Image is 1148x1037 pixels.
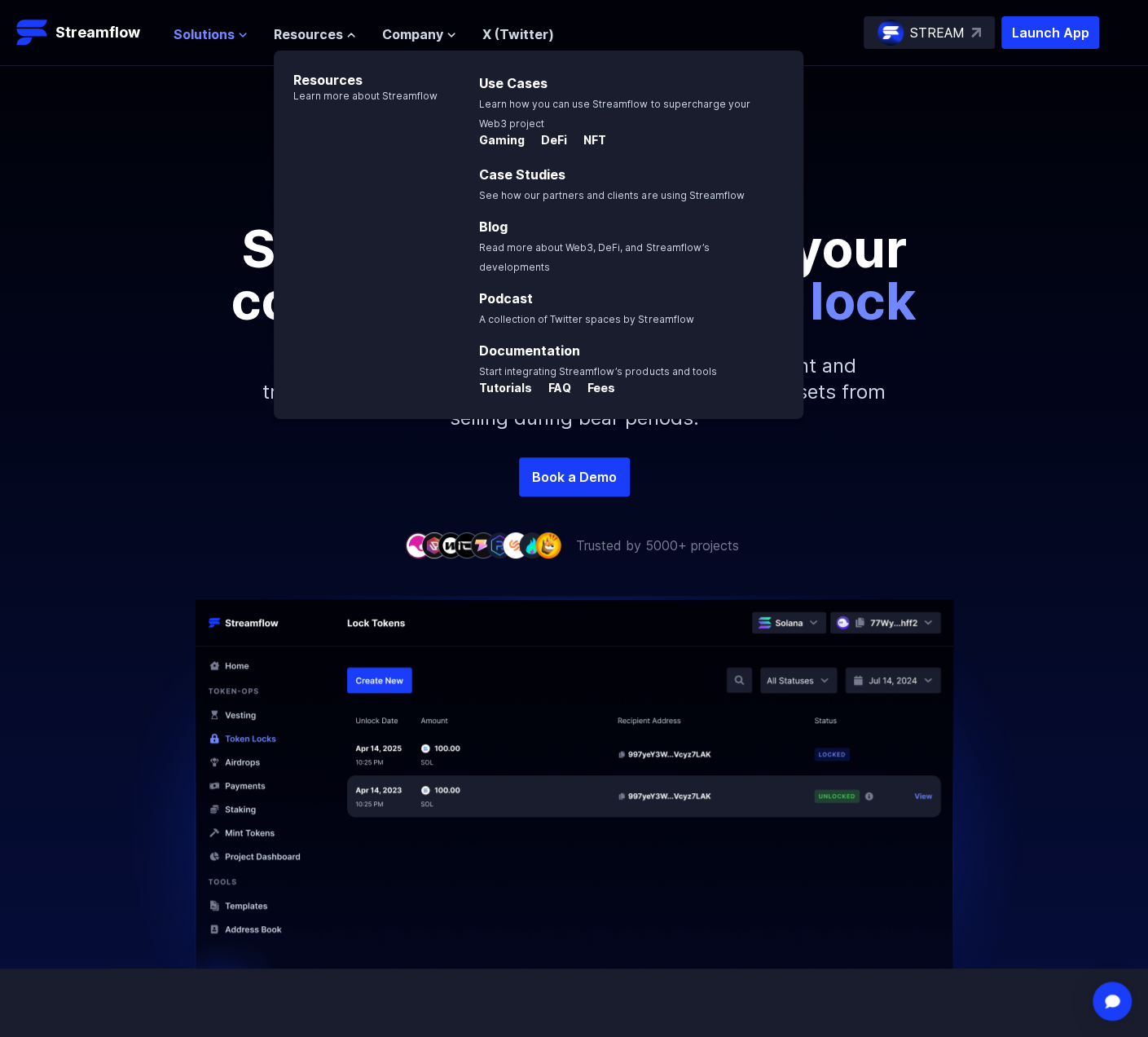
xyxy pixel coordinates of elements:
p: STREAM [910,23,965,42]
p: Gaming [479,132,525,148]
p: FAQ [535,380,571,396]
span: A collection of Twitter spaces by Streamflow [479,313,693,325]
p: Fees [574,380,615,396]
button: Launch App [1001,16,1099,49]
p: Lock your liquidity pool (LP) tokens to show commitment and transparency to your community or jus... [224,327,925,457]
img: company-1 [405,532,431,558]
img: Streamflow Logo [16,16,49,49]
span: Read more about Web3, DeFi, and Streamflow’s developments [479,241,709,273]
p: NFT [570,132,606,148]
span: Start integrating Streamflow’s products and tools [479,365,716,377]
a: Tutorials [479,382,535,398]
p: Secure your crypto assets [123,170,1026,196]
button: Solutions [174,24,248,44]
img: company-8 [519,532,545,558]
a: Podcast [479,290,533,307]
img: company-2 [421,532,447,558]
img: Hero Image [110,596,1039,1009]
span: See how our partners and clients are using Streamflow [479,189,744,201]
button: Company [382,24,456,44]
a: FAQ [535,382,574,398]
span: Learn how you can use Streamflow to supercharge your Web3 project [479,98,750,130]
a: STREAM [864,16,995,49]
span: Solutions [174,24,235,44]
a: Book a Demo [519,457,630,496]
span: Resources [274,24,343,44]
img: company-9 [535,532,561,558]
img: company-7 [503,532,529,558]
a: Documentation [479,342,580,359]
button: Resources [274,24,356,44]
a: Use Cases [479,75,548,91]
div: Open Intercom Messenger [1093,982,1132,1021]
p: Trusted by 5000+ projects [576,536,739,555]
img: company-3 [438,532,464,558]
a: Fees [574,382,615,398]
a: NFT [570,134,606,150]
p: Resources [274,51,438,90]
a: DeFi [528,134,570,150]
img: company-5 [470,532,496,558]
span: Company [382,24,443,44]
p: Streamflow [55,21,140,44]
p: Tutorials [479,380,532,396]
a: Streamflow [16,16,157,49]
p: DeFi [528,132,567,148]
a: Blog [479,218,508,235]
img: top-right-arrow.svg [971,28,981,38]
p: Show commitment to your community with [208,223,941,327]
a: Gaming [479,134,528,150]
img: company-6 [486,532,512,558]
img: streamflow-logo-circle.png [877,20,904,46]
a: Case Studies [479,166,565,183]
p: Learn more about Streamflow [274,90,438,103]
img: company-4 [454,532,480,558]
a: X (Twitter) [482,26,554,42]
